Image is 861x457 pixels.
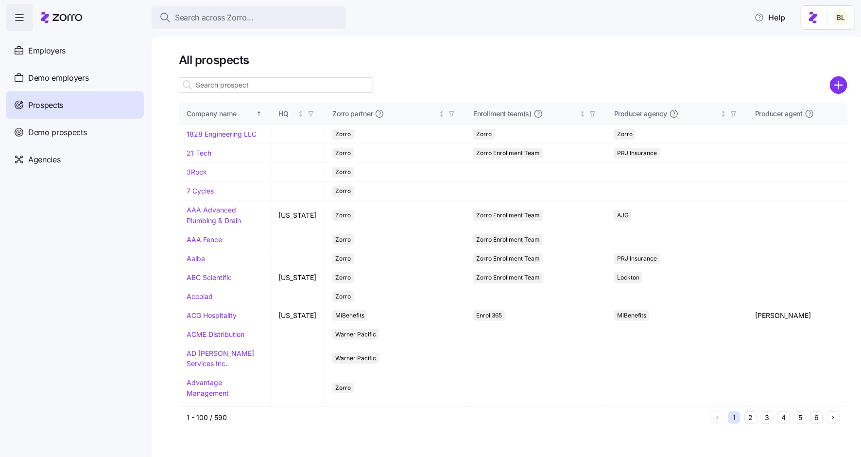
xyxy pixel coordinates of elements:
[187,108,254,119] div: Company name
[476,253,540,264] span: Zorro Enrollment Team
[744,411,757,424] button: 2
[617,272,639,283] span: Lockton
[187,235,222,244] a: AAA Fence
[755,12,785,23] span: Help
[28,126,87,139] span: Demo prospects
[617,253,657,264] span: PRJ Insurance
[476,272,540,283] span: Zorro Enrollment Team
[761,411,774,424] button: 3
[187,330,244,338] a: ACME Distribution
[335,253,351,264] span: Zorro
[476,234,540,245] span: Zorro Enrollment Team
[335,167,351,177] span: Zorro
[6,37,144,64] a: Employers
[325,103,465,125] th: Zorro partnerNot sorted
[187,168,207,176] a: 3Rock
[332,109,373,119] span: Zorro partner
[28,45,66,57] span: Employers
[6,64,144,91] a: Demo employers
[271,201,325,230] td: [US_STATE]
[28,154,60,166] span: Agencies
[827,411,840,424] button: Next page
[28,99,63,111] span: Prospects
[579,110,586,117] div: Not sorted
[747,8,793,27] button: Help
[28,72,89,84] span: Demo employers
[278,108,295,119] div: HQ
[187,292,213,300] a: Accolad
[810,411,823,424] button: 6
[777,411,790,424] button: 4
[187,130,257,138] a: 1828 Engineering LLC
[476,310,502,321] span: Enroll365
[335,383,351,393] span: Zorro
[617,148,657,158] span: PRJ Insurance
[152,6,346,29] button: Search across Zorro...
[617,129,633,140] span: Zorro
[617,210,629,221] span: AJG
[187,311,237,319] a: ACG Hospitality
[335,310,364,321] span: MiBenefits
[179,53,847,68] h1: All prospects
[256,110,262,117] div: Sorted ascending
[728,411,740,424] button: 1
[476,129,492,140] span: Zorro
[833,10,849,25] img: 2fabda6663eee7a9d0b710c60bc473af
[187,349,254,368] a: AD [PERSON_NAME] Services Inc.
[335,291,351,302] span: Zorro
[476,148,540,158] span: Zorro Enrollment Team
[335,148,351,158] span: Zorro
[335,329,376,340] span: Warner Pacific
[187,187,214,195] a: 7 Cycles
[830,76,847,94] svg: add icon
[335,129,351,140] span: Zorro
[614,109,667,119] span: Producer agency
[476,210,540,221] span: Zorro Enrollment Team
[755,109,803,119] span: Producer agent
[187,273,232,281] a: ABC Scientific
[6,119,144,146] a: Demo prospects
[335,186,351,196] span: Zorro
[271,268,325,287] td: [US_STATE]
[6,146,144,173] a: Agencies
[606,103,747,125] th: Producer agencyNot sorted
[465,103,606,125] th: Enrollment team(s)Not sorted
[179,103,271,125] th: Company nameSorted ascending
[271,103,325,125] th: HQNot sorted
[438,110,445,117] div: Not sorted
[720,110,727,117] div: Not sorted
[187,206,241,225] a: AAA Advanced Plumbing & Drain
[617,310,646,321] span: MiBenefits
[187,378,229,397] a: Advantage Management
[187,149,211,157] a: 21 Tech
[335,234,351,245] span: Zorro
[187,254,205,263] a: Aalba
[711,411,724,424] button: Previous page
[271,306,325,325] td: [US_STATE]
[335,272,351,283] span: Zorro
[335,353,376,364] span: Warner Pacific
[794,411,807,424] button: 5
[335,210,351,221] span: Zorro
[175,12,254,24] span: Search across Zorro...
[187,413,707,422] div: 1 - 100 / 590
[473,109,532,119] span: Enrollment team(s)
[6,91,144,119] a: Prospects
[179,77,373,93] input: Search prospect
[297,110,304,117] div: Not sorted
